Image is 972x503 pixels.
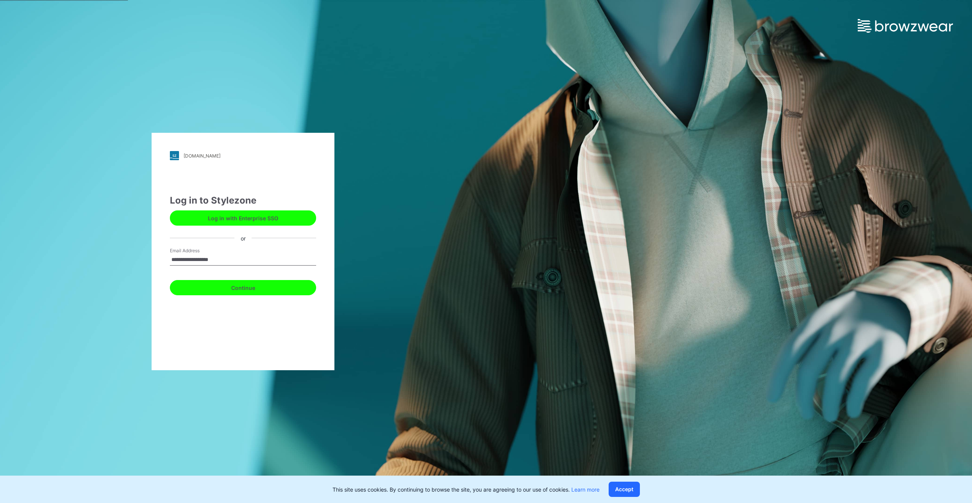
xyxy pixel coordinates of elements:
[235,234,252,242] div: or
[333,485,600,493] p: This site uses cookies. By continuing to browse the site, you are agreeing to our use of cookies.
[571,486,600,493] a: Learn more
[858,19,953,33] img: browzwear-logo.e42bd6dac1945053ebaf764b6aa21510.svg
[170,151,179,160] img: stylezone-logo.562084cfcfab977791bfbf7441f1a819.svg
[170,151,316,160] a: [DOMAIN_NAME]
[170,280,316,295] button: Continue
[170,247,223,254] label: Email Address
[170,210,316,226] button: Log in with Enterprise SSO
[609,482,640,497] button: Accept
[170,194,316,207] div: Log in to Stylezone
[184,153,221,159] div: [DOMAIN_NAME]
